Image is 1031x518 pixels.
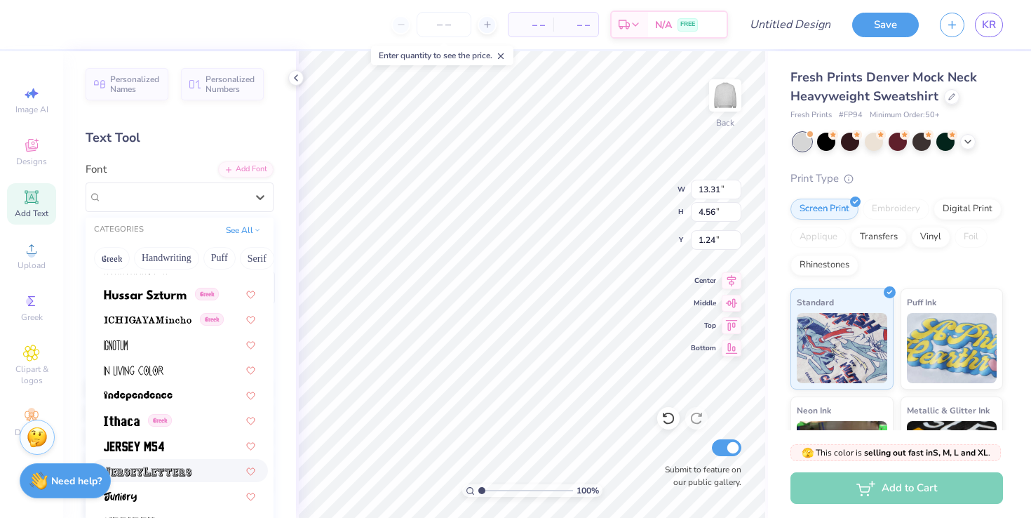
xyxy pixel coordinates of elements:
[839,109,863,121] span: # FP94
[655,18,672,32] span: N/A
[982,17,996,33] span: KR
[18,260,46,271] span: Upload
[691,343,716,353] span: Bottom
[104,467,191,477] img: JerseyLetters
[222,223,265,237] button: See All
[200,313,224,326] span: Greek
[790,69,977,105] span: Fresh Prints Denver Mock Neck Heavyweight Sweatshirt
[870,109,940,121] span: Minimum Order: 50 +
[371,46,513,65] div: Enter quantity to see the price.
[15,104,48,115] span: Image AI
[907,295,936,310] span: Puff Ink
[797,295,834,310] span: Standard
[417,12,471,37] input: – –
[790,255,858,276] div: Rhinestones
[104,315,191,325] img: ICHIGAYAMincho
[790,109,832,121] span: Fresh Prints
[104,441,164,451] img: Jersey M54
[86,128,274,147] div: Text Tool
[691,276,716,286] span: Center
[110,74,160,94] span: Personalized Names
[790,227,847,248] div: Applique
[15,427,48,438] span: Decorate
[517,18,545,32] span: – –
[148,414,172,427] span: Greek
[104,416,140,426] img: Ithaca
[851,227,907,248] div: Transfers
[955,227,988,248] div: Foil
[218,161,274,178] div: Add Font
[716,117,734,129] div: Back
[711,81,739,109] img: Back
[797,403,831,418] span: Neon Ink
[562,18,590,32] span: – –
[104,290,187,300] img: Hussar Szturm
[104,492,137,502] img: Juniory
[195,288,219,300] span: Greek
[86,161,107,178] label: Font
[205,74,255,94] span: Personalized Numbers
[240,247,274,270] button: Serif
[691,321,716,331] span: Top
[680,20,695,29] span: FREE
[911,227,950,248] div: Vinyl
[7,364,56,386] span: Clipart & logos
[864,447,988,458] strong: selling out fast in S, M, L and XL
[21,312,43,323] span: Greek
[907,421,997,491] img: Metallic & Glitter Ink
[134,247,199,270] button: Handwriting
[802,446,990,459] span: This color is .
[657,463,741,489] label: Submit to feature on our public gallery.
[15,208,48,219] span: Add Text
[797,313,887,383] img: Standard
[975,13,1003,37] a: KR
[863,199,929,220] div: Embroidery
[577,484,599,497] span: 100 %
[16,156,47,167] span: Designs
[51,474,102,488] strong: Need help?
[797,421,887,491] img: Neon Ink
[907,313,997,383] img: Puff Ink
[104,366,163,376] img: In Living Color
[802,446,814,460] span: 🫣
[104,340,128,350] img: Ignotum
[907,403,990,418] span: Metallic & Glitter Ink
[790,171,1003,187] div: Print Type
[94,224,144,236] div: CATEGORIES
[934,199,1002,220] div: Digital Print
[691,298,716,308] span: Middle
[104,391,173,401] img: Independence
[203,247,236,270] button: Puff
[739,11,842,39] input: Untitled Design
[94,247,130,270] button: Greek
[852,13,919,37] button: Save
[790,199,858,220] div: Screen Print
